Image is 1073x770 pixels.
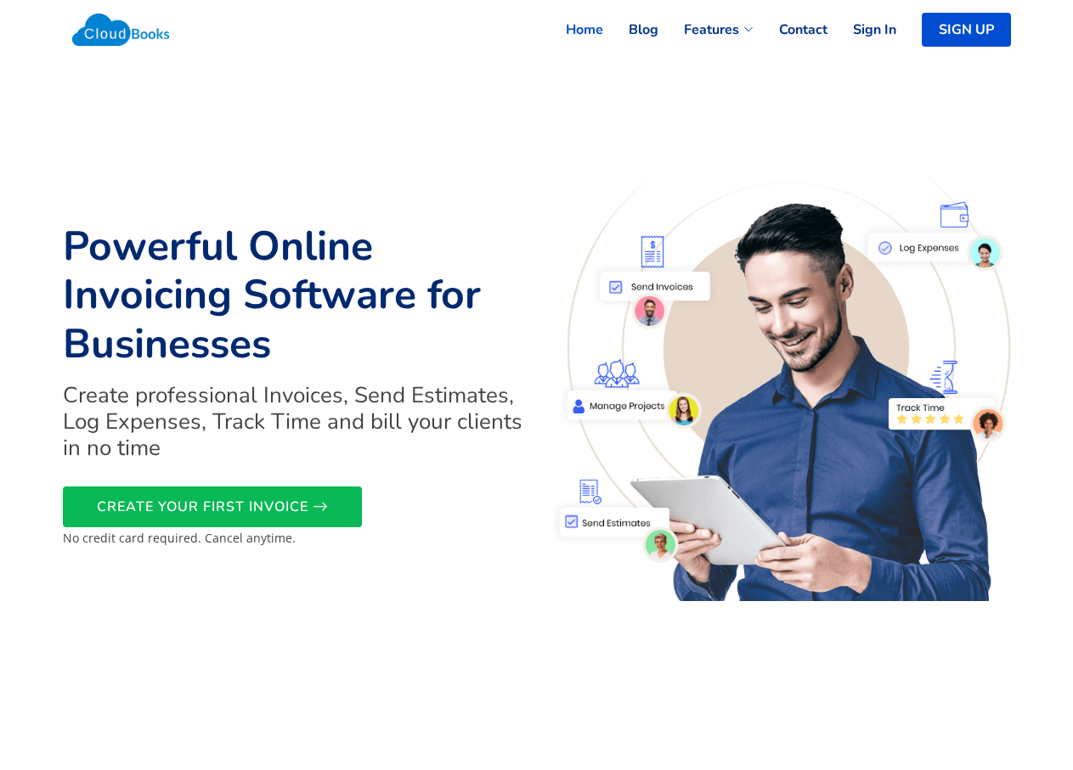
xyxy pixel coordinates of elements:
a: SIGN UP [922,13,1011,47]
h2: Create professional Invoices, Send Estimates, Log Expenses, Track Time and bill your clients in n... [63,382,527,462]
a: Blog [603,11,658,48]
img: Cloudbooks Logo [63,4,179,55]
a: Home [540,11,603,48]
h1: Powerful Online Invoicing Software for Businesses [63,222,527,369]
small: No credit card required. Cancel anytime. [63,530,296,546]
span: Features [684,20,739,40]
a: CREATE YOUR FIRST INVOICE [63,486,362,527]
a: Sign In [827,11,896,48]
a: Features [658,11,754,48]
a: Contact [754,11,827,48]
